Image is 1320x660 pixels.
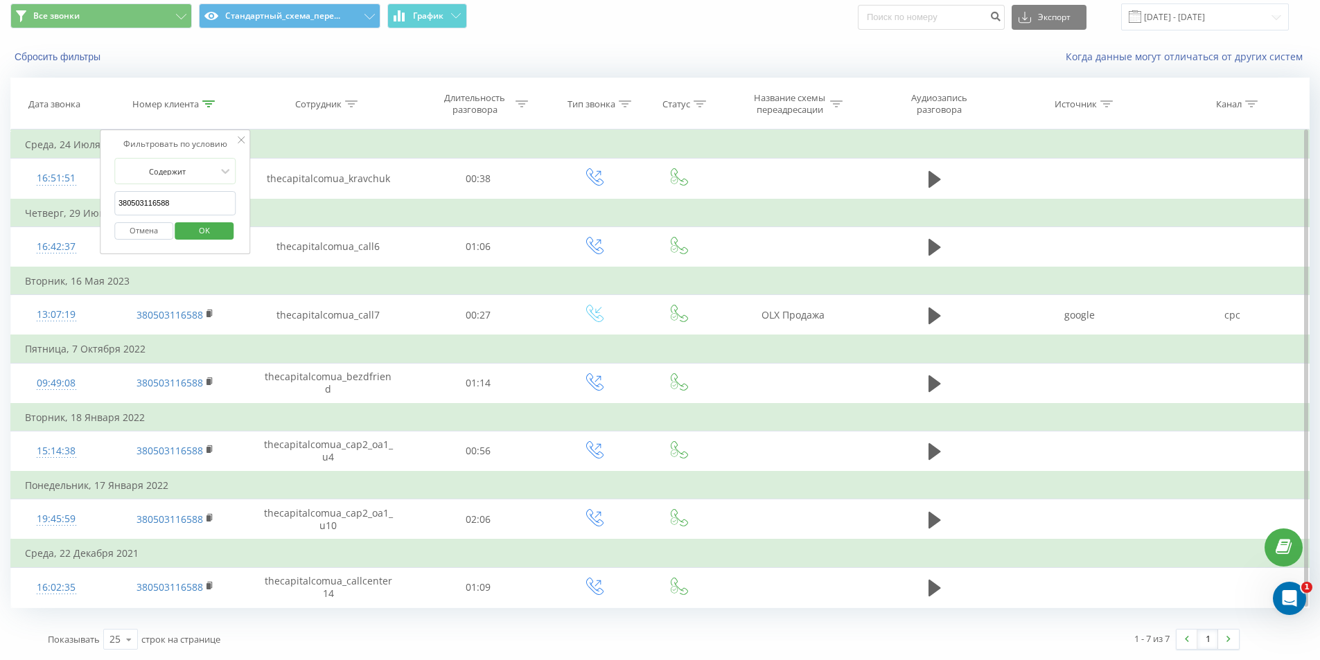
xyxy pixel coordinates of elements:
td: thecapitalcomua_callcenter14 [249,567,407,607]
button: Экспорт [1012,5,1086,30]
td: 00:56 [407,431,549,472]
div: Название схемы переадресации [753,92,827,116]
div: Тип звонка [567,98,615,110]
td: Вторник, 16 Мая 2023 [11,267,1310,295]
td: Пятница, 7 Октября 2022 [11,335,1310,363]
td: Вторник, 18 Января 2022 [11,404,1310,431]
td: 00:38 [407,159,549,199]
a: 380503116588 [137,512,203,526]
td: 01:09 [407,567,549,607]
div: Статус [662,98,690,110]
div: Номер клиента [132,98,199,110]
td: thecapitalcomua_call7 [249,295,407,336]
span: График [413,11,443,21]
td: thecapitalcomua_call6 [249,226,407,267]
div: Сотрудник [295,98,342,110]
div: Длительность разговора [438,92,512,116]
td: thecapitalcomua_cap2_oa1_u4 [249,431,407,472]
div: 09:49:08 [25,370,87,397]
a: 380503116588 [137,580,203,594]
button: OK [175,222,234,240]
div: 16:42:37 [25,233,87,260]
button: Стандартный_схема_пере... [199,3,380,28]
td: thecapitalcomua_kravchuk [249,159,407,199]
a: Когда данные могут отличаться от других систем [1066,50,1310,63]
td: Четверг, 29 Июня 2023 [11,199,1310,227]
button: График [387,3,467,28]
td: thecapitalcomua_cap2_oa1_u10 [249,499,407,540]
div: 15:14:38 [25,438,87,465]
input: Поиск по номеру [858,5,1005,30]
div: 25 [109,632,121,646]
span: OK [185,220,224,241]
div: 13:07:19 [25,301,87,328]
div: 16:51:51 [25,165,87,192]
td: cpc [1156,295,1309,336]
div: 16:02:35 [25,574,87,601]
span: Показывать [48,633,100,645]
iframe: Intercom live chat [1273,582,1306,615]
a: 380503116588 [137,376,203,389]
a: 1 [1197,630,1218,649]
td: google [1003,295,1156,336]
span: строк на странице [141,633,220,645]
div: Канал [1216,98,1242,110]
td: thecapitalcomua_bezdfriend [249,363,407,404]
span: Все звонки [33,10,80,21]
span: 1 [1301,582,1312,593]
div: Дата звонка [28,98,80,110]
div: Источник [1055,98,1097,110]
div: Фильтровать по условию [114,137,236,151]
td: Понедельник, 17 Января 2022 [11,472,1310,499]
a: 380503116588 [137,444,203,457]
button: Отмена [114,222,173,240]
td: 00:27 [407,295,549,336]
button: Все звонки [10,3,192,28]
td: Среда, 24 Июля 2024 [11,131,1310,159]
td: 01:06 [407,226,549,267]
input: Введите значение [114,191,236,215]
button: Сбросить фильтры [10,51,107,63]
td: 02:06 [407,499,549,540]
div: Аудиозапись разговора [895,92,985,116]
a: 380503116588 [137,308,203,321]
div: 19:45:59 [25,506,87,533]
td: Среда, 22 Декабря 2021 [11,539,1310,567]
div: 1 - 7 из 7 [1134,632,1170,645]
td: OLX Продажа [719,295,867,336]
td: 01:14 [407,363,549,404]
